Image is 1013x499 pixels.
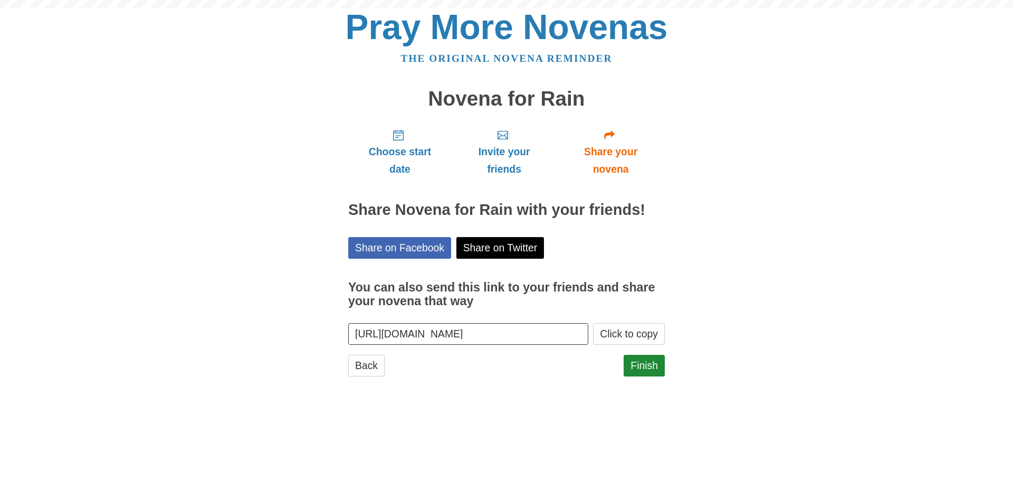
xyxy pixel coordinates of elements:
h1: Novena for Rain [348,88,665,110]
h2: Share Novena for Rain with your friends! [348,202,665,219]
a: Back [348,355,385,376]
h3: You can also send this link to your friends and share your novena that way [348,281,665,308]
a: Invite your friends [452,120,557,183]
span: Invite your friends [462,143,546,178]
a: Share your novena [557,120,665,183]
a: Finish [624,355,665,376]
span: Share your novena [567,143,654,178]
a: Share on Twitter [456,237,544,259]
a: The original novena reminder [401,53,613,64]
span: Choose start date [359,143,441,178]
a: Pray More Novenas [346,7,668,46]
a: Choose start date [348,120,452,183]
button: Click to copy [593,323,665,345]
a: Share on Facebook [348,237,451,259]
